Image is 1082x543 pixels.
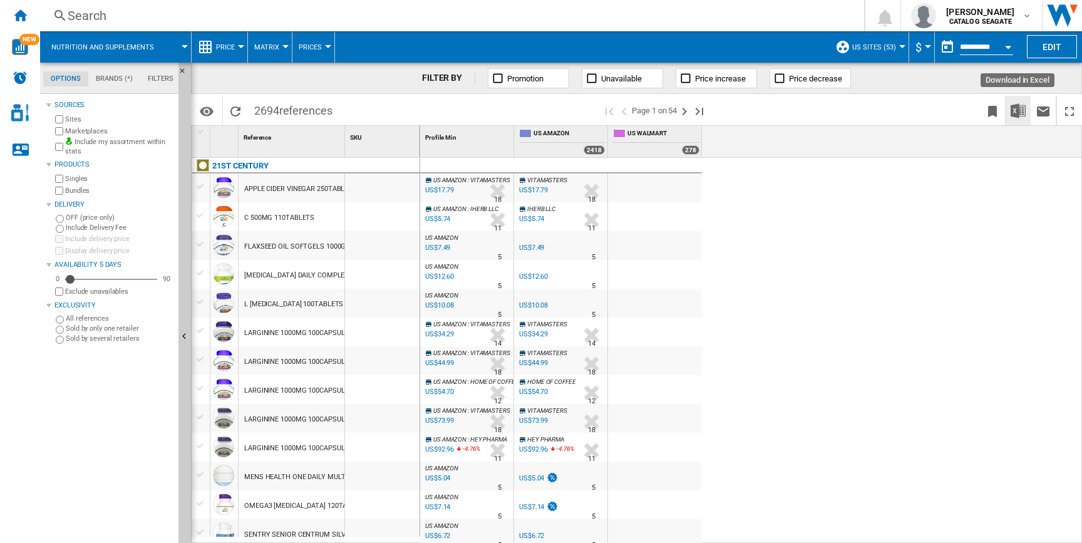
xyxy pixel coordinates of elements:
div: Last updated : Friday, 22 August 2025 09:45 [423,443,454,456]
div: Price [198,31,241,63]
input: Include Delivery Fee [56,225,64,233]
div: Delivery Time : 5 days [592,280,595,292]
div: Search [68,7,832,24]
div: Sort None [241,126,344,145]
span: Unavailable [601,74,642,83]
div: US$5.04 [517,472,559,485]
button: Maximize [1057,96,1082,125]
div: Last updated : Wednesday, 20 August 2025 09:47 [423,530,450,542]
div: Availability 5 Days [54,260,173,270]
button: Edit [1027,35,1077,58]
span: US AMAZON [433,321,466,328]
div: Delivery Time : 5 days [592,251,595,264]
span: SKU [350,134,362,141]
div: US$12.60 [517,271,548,283]
div: US$10.08 [517,299,548,312]
span: : IHERB LLC [468,205,498,212]
div: Delivery Time : 12 days [494,395,502,408]
span: VITAMASTERS [527,177,567,184]
button: $ [915,31,928,63]
div: Sort None [348,126,420,145]
i: % [461,443,469,458]
div: Last updated : Friday, 22 August 2025 09:51 [423,472,450,485]
button: Hide [178,63,193,85]
button: Nutrition and supplements [51,31,167,63]
div: US sites (53) [835,31,902,63]
input: Sold by only one retailer [56,326,64,334]
span: $ [915,41,922,54]
div: Last updated : Friday, 22 August 2025 09:44 [423,501,450,514]
div: Delivery Time : 5 days [498,309,502,321]
div: US$54.70 [517,386,548,398]
button: Price decrease [770,68,851,88]
button: Prices [299,31,328,63]
div: Delivery Time : 18 days [494,194,502,206]
div: US$73.99 [517,415,548,427]
i: % [555,443,563,458]
span: US AMAZON [425,465,458,472]
label: Sold by only one retailer [66,324,173,333]
span: : VITAMASTERS [468,407,510,414]
label: Sold by several retailers [66,334,173,343]
div: Delivery Time : 14 days [588,338,595,350]
div: US$44.99 [517,357,548,370]
input: Marketplaces [55,127,63,135]
label: Display delivery price [65,246,173,256]
div: Delivery Time : 5 days [592,309,595,321]
input: Bundles [55,187,63,195]
span: IHERB LLC [527,205,555,212]
button: Open calendar [997,34,1019,56]
button: md-calendar [935,34,960,59]
div: Products [54,160,173,170]
span: : VITAMASTERS [468,321,510,328]
input: All references [56,316,64,324]
span: US AMAZON [425,494,458,500]
div: US WALMART 278 offers sold by US WALMART [611,126,702,157]
div: US$73.99 [519,416,548,425]
label: All references [66,314,173,323]
button: US sites (53) [852,31,902,63]
label: Include Delivery Fee [66,223,173,232]
input: OFF (price only) [56,215,64,223]
div: Last updated : Friday, 22 August 2025 09:44 [423,415,454,427]
label: Sites [65,115,173,124]
label: Include my assortment within stats [65,137,173,157]
span: US AMAZON [433,349,466,356]
input: Sold by several retailers [56,336,64,344]
md-tab-item: Options [43,71,88,86]
div: Profile Min Sort None [423,126,513,145]
div: Nutrition and supplements [46,31,185,63]
input: Include delivery price [55,235,63,243]
div: APPLE CIDER VINEGAR 250TABLETS [244,175,357,204]
span: HOME OF COFFEE [527,378,576,385]
div: Sort None [213,126,238,145]
div: Last updated : Friday, 22 August 2025 09:45 [423,299,454,312]
span: Price decrease [789,74,842,83]
button: Matrix [254,31,286,63]
div: Sort None [423,126,513,145]
span: Matrix [254,43,279,51]
div: US$92.96 [519,445,548,453]
span: Profile Min [425,134,456,141]
div: 0 [53,274,63,284]
div: Delivery Time : 18 days [588,366,595,379]
md-tab-item: Filters [140,71,181,86]
button: Bookmark this report [980,96,1005,125]
div: Last updated : Friday, 22 August 2025 09:51 [423,213,450,225]
span: Promotion [507,74,544,83]
div: Last updated : Friday, 22 August 2025 09:47 [423,271,454,283]
div: US$34.29 [517,328,548,341]
md-tab-item: Brands (*) [88,71,140,86]
div: US$6.72 [517,530,544,542]
span: US AMAZON [433,205,466,212]
div: Delivery Time : 5 days [498,251,502,264]
div: Delivery Time : 18 days [494,424,502,437]
span: : HEY PHARMA [468,436,507,443]
span: : VITAMASTERS [468,349,510,356]
div: US$5.04 [519,474,544,482]
div: US$5.74 [519,215,544,223]
div: US$7.49 [517,242,544,254]
img: promotionV3.png [546,472,559,483]
div: US$44.99 [519,359,548,367]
